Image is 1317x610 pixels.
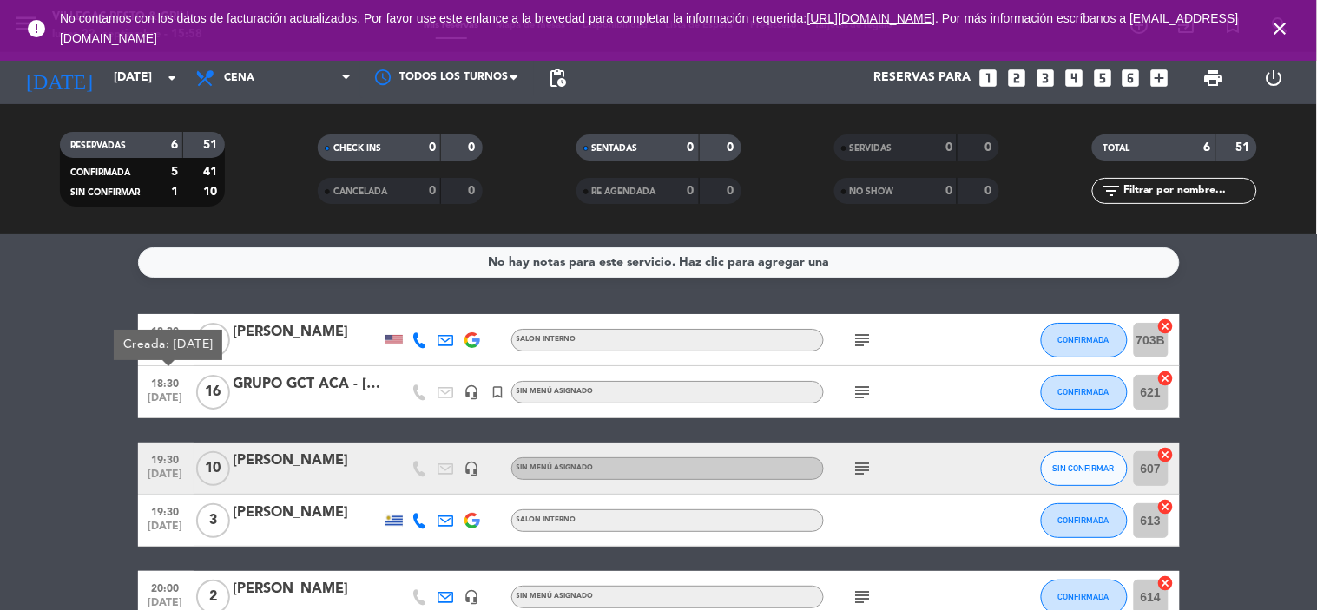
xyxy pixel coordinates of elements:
[945,185,952,197] strong: 0
[1157,574,1175,592] i: cancel
[196,503,230,538] span: 3
[464,461,480,476] i: headset_mic
[517,464,594,471] span: Sin menú asignado
[60,11,1239,45] span: No contamos con los datos de facturación actualizados. Por favor use este enlance a la brevedad p...
[1270,18,1291,39] i: close
[873,71,971,85] span: Reservas para
[1058,592,1110,601] span: CONFIRMADA
[70,188,140,197] span: SIN CONFIRMAR
[688,185,695,197] strong: 0
[1101,180,1122,201] i: filter_list
[984,185,995,197] strong: 0
[1203,68,1224,89] span: print
[429,141,436,154] strong: 0
[1236,141,1254,154] strong: 51
[464,384,480,400] i: headset_mic
[517,336,576,343] span: SALON INTERNO
[592,187,656,196] span: RE AGENDADA
[469,185,479,197] strong: 0
[547,68,568,89] span: pending_actions
[144,521,188,541] span: [DATE]
[1149,67,1171,89] i: add_box
[70,168,130,177] span: CONFIRMADA
[1120,67,1142,89] i: looks_6
[234,449,381,472] div: [PERSON_NAME]
[26,18,47,39] i: error
[196,375,230,410] span: 16
[234,321,381,344] div: [PERSON_NAME]
[333,144,381,153] span: CHECK INS
[234,502,381,524] div: [PERSON_NAME]
[1058,515,1110,525] span: CONFIRMADA
[464,589,480,605] i: headset_mic
[1041,375,1128,410] button: CONFIRMADA
[1157,318,1175,335] i: cancel
[491,384,506,400] i: turned_in_not
[1157,446,1175,463] i: cancel
[1157,370,1175,387] i: cancel
[13,59,105,97] i: [DATE]
[203,186,221,198] strong: 10
[1041,323,1128,357] button: CONFIRMADA
[1157,498,1175,515] i: cancel
[70,141,126,150] span: RESERVADAS
[1053,463,1115,473] span: SIN CONFIRMAR
[144,501,188,521] span: 19:30
[517,388,594,395] span: Sin menú asignado
[850,144,892,153] span: SERVIDAS
[1058,335,1110,344] span: CONFIRMADA
[727,141,737,154] strong: 0
[1034,67,1057,89] i: looks_3
[144,392,188,412] span: [DATE]
[1122,181,1256,200] input: Filtrar por nombre...
[234,373,381,396] div: GRUPO GCT ACA - [DATE]
[945,141,952,154] strong: 0
[196,451,230,486] span: 10
[464,332,480,348] img: google-logo.png
[853,587,873,607] i: subject
[853,458,873,479] i: subject
[196,323,230,357] span: 8
[171,186,178,198] strong: 1
[469,141,479,154] strong: 0
[60,11,1239,45] a: . Por más información escríbanos a [EMAIL_ADDRESS][DOMAIN_NAME]
[1041,451,1128,486] button: SIN CONFIRMAR
[517,516,576,523] span: SALON INTERNO
[488,253,829,272] div: No hay notas para este servicio. Haz clic para agregar una
[234,578,381,600] div: [PERSON_NAME]
[1263,68,1284,89] i: power_settings_new
[984,141,995,154] strong: 0
[171,166,178,178] strong: 5
[171,139,178,151] strong: 6
[1204,141,1211,154] strong: 6
[1058,387,1110,397] span: CONFIRMADA
[688,141,695,154] strong: 0
[853,330,873,351] i: subject
[144,577,188,597] span: 20:00
[1091,67,1114,89] i: looks_5
[1041,503,1128,538] button: CONFIRMADA
[203,139,221,151] strong: 51
[464,513,480,528] img: google-logo.png
[144,469,188,489] span: [DATE]
[1005,67,1028,89] i: looks_two
[977,67,999,89] i: looks_one
[333,187,387,196] span: CANCELADA
[727,185,737,197] strong: 0
[1063,67,1085,89] i: looks_4
[517,593,594,600] span: Sin menú asignado
[144,372,188,392] span: 18:30
[224,72,254,84] span: Cena
[203,166,221,178] strong: 41
[114,330,222,360] div: Creada: [DATE]
[850,187,894,196] span: NO SHOW
[1244,52,1304,104] div: LOG OUT
[853,382,873,403] i: subject
[429,185,436,197] strong: 0
[807,11,936,25] a: [URL][DOMAIN_NAME]
[144,320,188,340] span: 18:30
[592,144,638,153] span: SENTADAS
[144,449,188,469] span: 19:30
[161,68,182,89] i: arrow_drop_down
[1103,144,1129,153] span: TOTAL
